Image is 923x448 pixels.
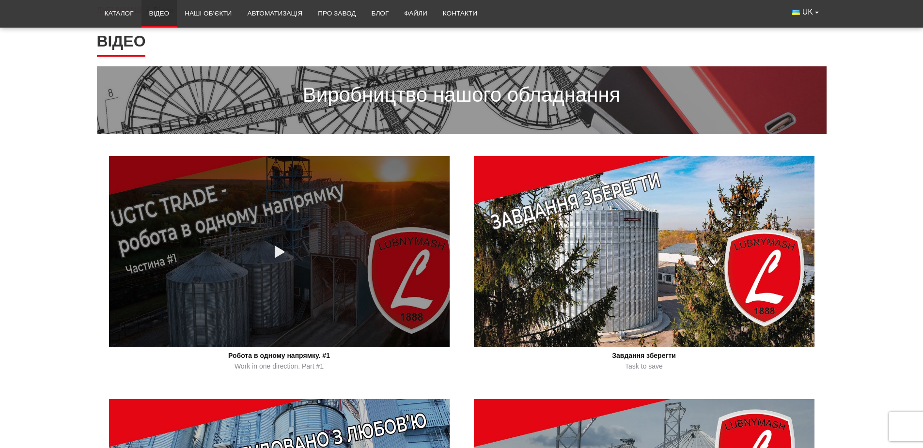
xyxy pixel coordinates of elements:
div: Work in one direction. Part #1 [113,362,446,371]
a: Блог [363,3,396,24]
a: Наші об’єкти [177,3,239,24]
a: Контакти [435,3,485,24]
img: Українська [792,10,800,15]
p: Виробництво нашого обладнання [105,81,819,109]
h1: Відео [97,32,827,56]
a: Відео [141,3,177,24]
div: Task to save [478,362,811,371]
a: Каталог [97,3,141,24]
button: UK [784,3,826,21]
a: Про завод [310,3,363,24]
span: UK [802,7,813,17]
a: Файли [396,3,435,24]
a: Автоматизація [239,3,310,24]
div: Завдання зберегти [478,351,811,361]
div: Робота в одному напрямку. #1 [113,351,446,361]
